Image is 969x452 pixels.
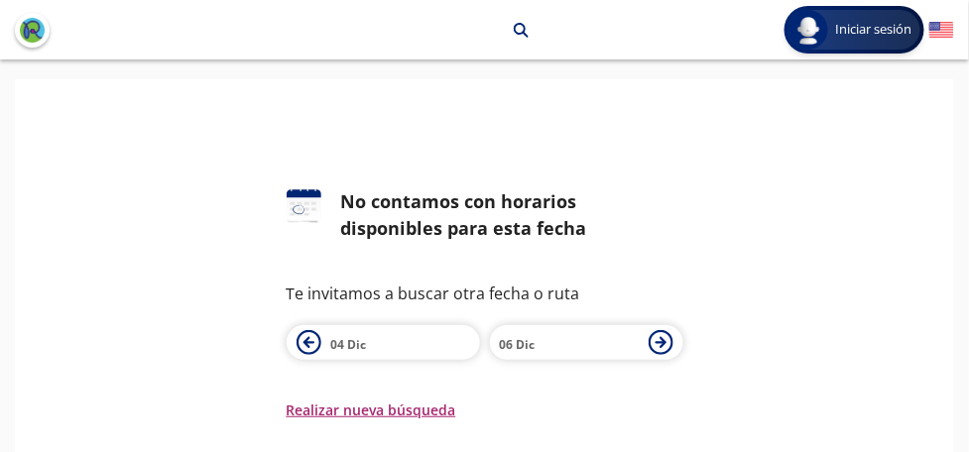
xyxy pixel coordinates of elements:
[287,325,480,360] button: 04 Dic
[287,282,683,305] p: Te invitamos a buscar otra fecha o ruta
[15,13,50,48] button: back
[490,325,683,360] button: 06 Dic
[500,336,536,353] span: 06 Dic
[466,20,499,41] p: Silao
[287,399,456,420] button: Realizar nueva búsqueda
[929,18,954,43] button: English
[341,188,683,242] div: No contamos con horarios disponibles para esta fecha
[828,20,920,40] span: Iniciar sesión
[301,20,441,41] p: [GEOGRAPHIC_DATA]
[331,336,367,353] span: 04 Dic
